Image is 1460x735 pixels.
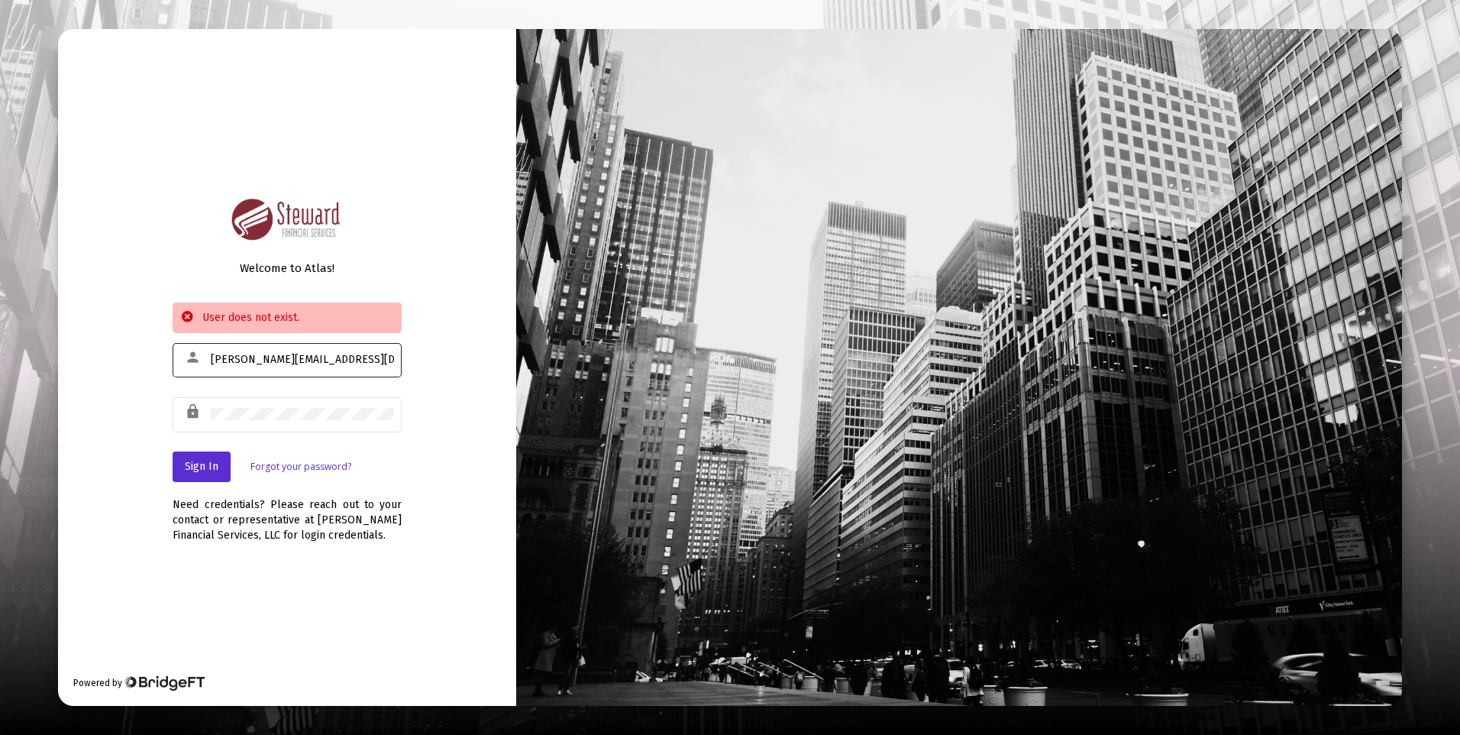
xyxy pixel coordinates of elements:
mat-icon: person [185,348,203,367]
a: Forgot your password? [250,459,351,474]
img: Logo [224,192,351,249]
span: Sign In [185,460,218,473]
div: Welcome to Atlas! [173,261,402,276]
div: Powered by [73,675,204,691]
img: Bridge Financial Technology Logo [124,675,204,691]
mat-icon: lock [185,403,203,421]
input: Email or Username [211,354,394,366]
div: Need credentials? Please reach out to your contact or representative at [PERSON_NAME] Financial S... [173,482,402,543]
button: Sign In [173,452,231,482]
div: User does not exist. [173,303,402,333]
